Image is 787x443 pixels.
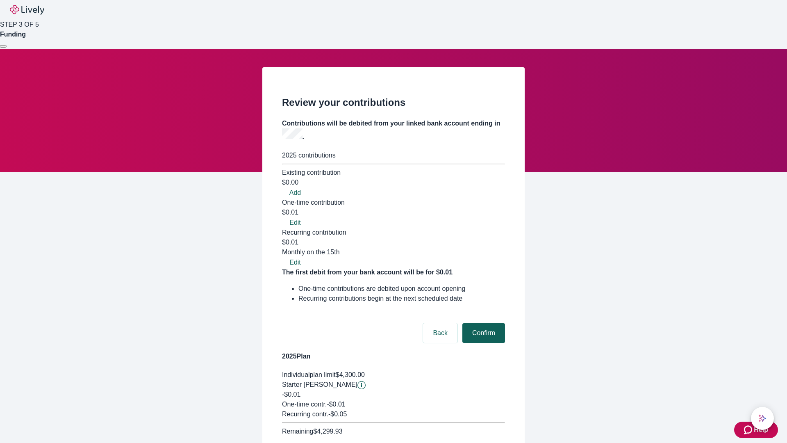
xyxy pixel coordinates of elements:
button: Confirm [462,323,505,343]
svg: Zendesk support icon [744,425,754,435]
button: Back [423,323,457,343]
span: $4,299.93 [313,428,342,435]
span: Recurring contr. [282,411,328,418]
button: chat [751,407,774,430]
h2: Review your contributions [282,95,505,110]
li: Recurring contributions begin at the next scheduled date [298,294,505,304]
h4: Contributions will be debited from your linked bank account ending in . [282,119,505,142]
button: Edit [282,258,308,267]
div: One-time contribution [282,198,505,208]
span: Help [754,425,768,435]
svg: Starter penny details [357,381,366,389]
div: Monthly on the 15th [282,247,505,257]
div: Recurring contribution [282,228,505,237]
span: One-time contr. [282,401,327,408]
span: Starter [PERSON_NAME] [282,381,357,388]
span: Remaining [282,428,313,435]
span: $4,300.00 [336,371,365,378]
span: - $0.05 [328,411,347,418]
li: One-time contributions are debited upon account opening [298,284,505,294]
span: -$0.01 [282,391,300,398]
strong: The first debit from your bank account will be for $0.01 [282,269,453,276]
span: Individual plan limit [282,371,336,378]
svg: Lively AI Assistant [758,414,767,422]
div: Existing contribution [282,168,505,178]
span: - $0.01 [327,401,345,408]
div: $0.00 [282,178,505,187]
div: $0.01 [282,208,505,217]
button: Lively will contribute $0.01 to establish your account [357,381,366,389]
img: Lively [10,5,44,15]
div: $0.01 [282,237,505,257]
div: 2025 contributions [282,151,505,160]
h4: 2025 Plan [282,352,505,361]
button: Add [282,188,308,198]
button: Zendesk support iconHelp [734,422,778,438]
button: Edit [282,218,308,228]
